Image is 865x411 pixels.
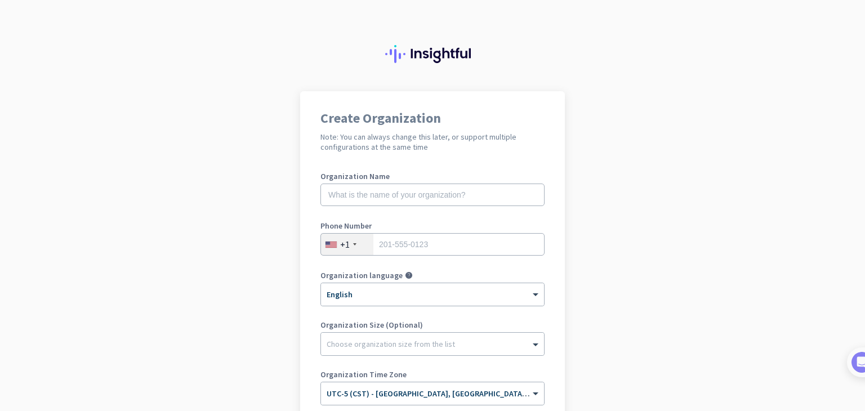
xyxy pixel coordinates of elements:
h2: Note: You can always change this later, or support multiple configurations at the same time [320,132,545,152]
input: 201-555-0123 [320,233,545,256]
img: Insightful [385,45,480,63]
label: Organization Size (Optional) [320,321,545,329]
label: Phone Number [320,222,545,230]
label: Organization Time Zone [320,370,545,378]
input: What is the name of your organization? [320,184,545,206]
i: help [405,271,413,279]
label: Organization language [320,271,403,279]
h1: Create Organization [320,111,545,125]
div: +1 [340,239,350,250]
label: Organization Name [320,172,545,180]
